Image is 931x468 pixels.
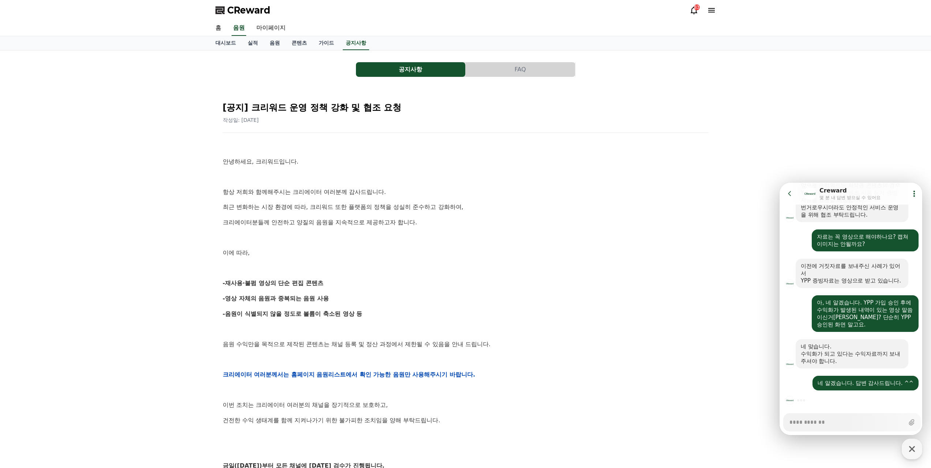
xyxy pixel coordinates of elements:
p: 안녕하세요, 크리워드입니다. [223,157,709,166]
a: 음원 [264,36,286,50]
a: 홈 [210,20,227,36]
a: 마이페이지 [251,20,292,36]
a: 대시보드 [210,36,242,50]
p: 이번 조치는 크리에이터 여러분의 채널을 장기적으로 보호하고, [223,400,709,410]
span: 작성일: [DATE] [223,117,259,123]
button: 공지사항 [356,62,465,77]
a: 83 [690,6,698,15]
button: FAQ [466,62,575,77]
a: 공지사항 [343,36,369,50]
strong: -영상 자체의 음원과 중복되는 음원 사용 [223,295,329,302]
strong: 크리에이터 여러분께서는 홈페이지 음원리스트에서 확인 가능한 음원만 사용해주시기 바랍니다. [223,371,476,378]
p: 크리에이터분들께 안전하고 양질의 음원을 지속적으로 제공하고자 합니다. [223,218,709,227]
p: 건전한 수익 생태계를 함께 지켜나가기 위한 불가피한 조치임을 양해 부탁드립니다. [223,416,709,425]
p: 항상 저희와 함께해주시는 크리에이터 여러분께 감사드립니다. [223,187,709,197]
a: 음원 [232,20,246,36]
a: 콘텐츠 [286,36,313,50]
strong: -음원이 식별되지 않을 정도로 볼륨이 축소된 영상 등 [223,310,363,317]
iframe: Channel chat [780,183,922,435]
h2: [공지] 크리워드 운영 정책 강화 및 협조 요청 [223,102,709,113]
a: 가이드 [313,36,340,50]
div: 83 [694,4,700,10]
p: 최근 변화하는 시장 환경에 따라, 크리워드 또한 플랫폼의 정책을 성실히 준수하고 강화하여, [223,202,709,212]
span: CReward [227,4,270,16]
p: 이에 따라, [223,248,709,258]
strong: -재사용·불펌 영상의 단순 편집 콘텐츠 [223,280,323,287]
a: CReward [215,4,270,16]
p: 음원 수익만을 목적으로 제작된 콘텐츠는 채널 등록 및 정산 과정에서 제한될 수 있음을 안내 드립니다. [223,340,709,349]
a: 실적 [242,36,264,50]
